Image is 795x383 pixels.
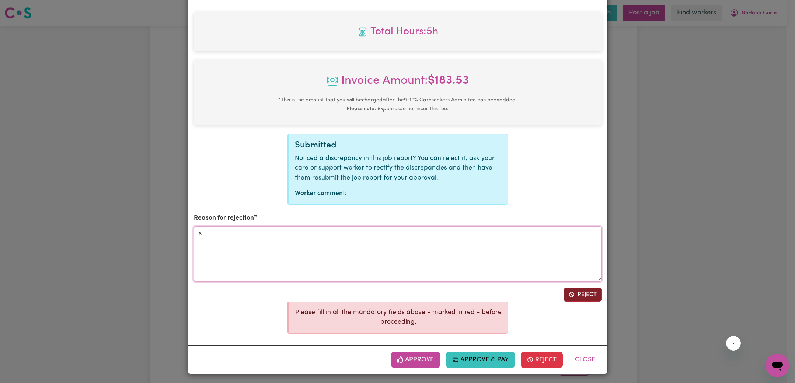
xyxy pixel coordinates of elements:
span: Submitted [295,141,337,150]
textarea: x [194,226,602,282]
label: Reason for rejection [194,213,254,223]
b: Please note: [346,106,376,112]
span: Need any help? [4,5,45,11]
button: Reject job report [564,288,602,302]
span: Total hours worked: 5 hours [200,24,596,39]
button: Reject [521,352,563,368]
button: Close [569,352,602,368]
u: Expenses [377,106,400,112]
p: Noticed a discrepancy in this job report? You can reject it, ask your care or support worker to r... [295,154,502,183]
button: Approve [391,352,440,368]
small: This is the amount that you will be charged after the 9.90 % Careseekers Admin Fee has been added... [278,97,517,112]
span: Invoice Amount: [200,72,596,95]
iframe: Button to launch messaging window [766,354,789,377]
b: $ 183.53 [428,75,469,87]
strong: Worker comment: [295,190,347,196]
button: Approve & Pay [446,352,515,368]
iframe: Close message [726,336,741,351]
p: Please fill in all the mandatory fields above - marked in red - before proceeding. [295,308,502,327]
